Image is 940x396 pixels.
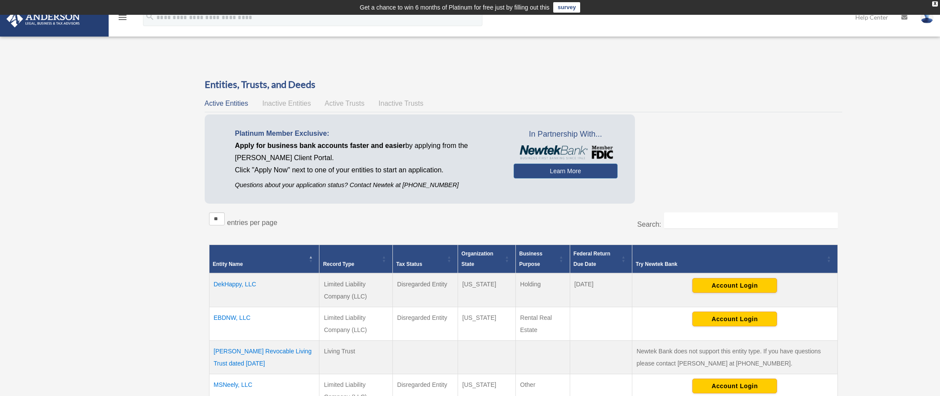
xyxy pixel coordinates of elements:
[692,278,777,293] button: Account Login
[209,273,319,307] td: DekHappy, LLC
[117,12,128,23] i: menu
[458,245,515,273] th: Organization State: Activate to sort
[636,259,824,269] div: Try Newtek Bank
[227,219,278,226] label: entries per page
[319,340,392,374] td: Living Trust
[319,307,392,340] td: Limited Liability Company (LLC)
[518,145,613,159] img: NewtekBankLogoSM.png
[570,273,632,307] td: [DATE]
[458,273,515,307] td: [US_STATE]
[692,315,777,322] a: Account Login
[209,245,319,273] th: Entity Name: Activate to invert sorting
[458,307,515,340] td: [US_STATE]
[319,245,392,273] th: Record Type: Activate to sort
[932,1,938,7] div: close
[515,273,570,307] td: Holding
[392,307,458,340] td: Disregarded Entity
[379,100,423,107] span: Inactive Trusts
[319,273,392,307] td: Limited Liability Company (LLC)
[692,379,777,393] button: Account Login
[515,245,570,273] th: Business Purpose: Activate to sort
[360,2,550,13] div: Get a chance to win 6 months of Platinum for free just by filling out this
[519,251,542,267] span: Business Purpose
[4,10,83,27] img: Anderson Advisors Platinum Portal
[325,100,365,107] span: Active Trusts
[632,340,837,374] td: Newtek Bank does not support this entity type. If you have questions please contact [PERSON_NAME]...
[235,142,405,149] span: Apply for business bank accounts faster and easier
[117,15,128,23] a: menu
[145,12,155,21] i: search
[515,307,570,340] td: Rental Real Estate
[235,180,501,191] p: Questions about your application status? Contact Newtek at [PHONE_NUMBER]
[235,164,501,176] p: Click "Apply Now" next to one of your entities to start an application.
[692,312,777,326] button: Account Login
[462,251,493,267] span: Organization State
[570,245,632,273] th: Federal Return Due Date: Activate to sort
[209,307,319,340] td: EBDNW, LLC
[514,128,618,141] span: In Partnership With...
[920,11,933,23] img: User Pic
[574,251,611,267] span: Federal Return Due Date
[392,273,458,307] td: Disregarded Entity
[392,245,458,273] th: Tax Status: Activate to sort
[632,245,837,273] th: Try Newtek Bank : Activate to sort
[205,100,248,107] span: Active Entities
[262,100,311,107] span: Inactive Entities
[205,78,842,91] h3: Entities, Trusts, and Deeds
[235,128,501,140] p: Platinum Member Exclusive:
[692,281,777,288] a: Account Login
[396,261,422,267] span: Tax Status
[637,221,661,228] label: Search:
[209,340,319,374] td: [PERSON_NAME] Revocable Living Trust dated [DATE]
[514,164,618,178] a: Learn More
[692,382,777,389] a: Account Login
[323,261,354,267] span: Record Type
[213,261,243,267] span: Entity Name
[553,2,580,13] a: survey
[235,140,501,164] p: by applying from the [PERSON_NAME] Client Portal.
